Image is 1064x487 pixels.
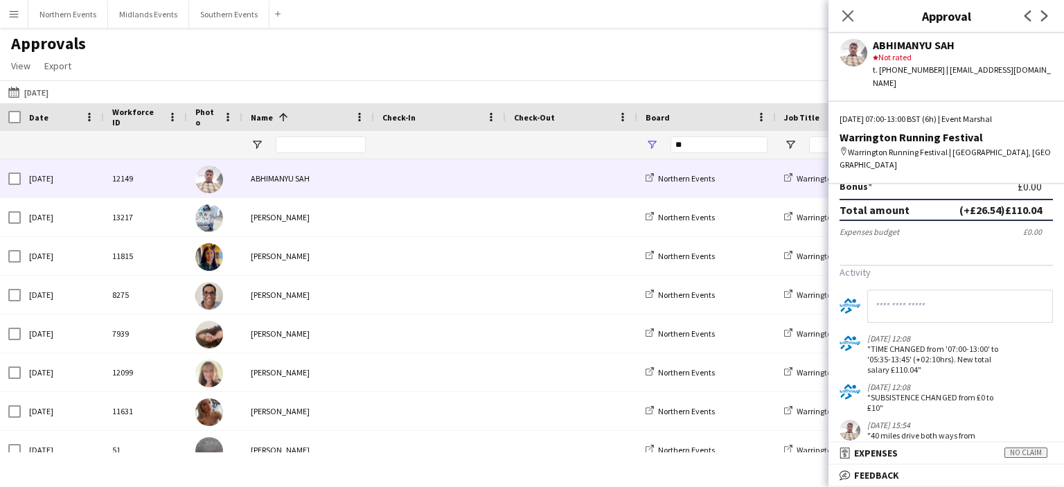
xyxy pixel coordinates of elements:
[840,203,910,217] div: Total amount
[104,353,187,391] div: 12099
[658,251,715,261] span: Northern Events
[382,112,416,123] span: Check-In
[195,204,223,232] img: Aftab Ahmad
[854,469,899,481] span: Feedback
[1018,180,1053,193] div: £0.00
[242,392,374,430] div: [PERSON_NAME]
[784,212,896,222] a: Warrington Running Festival
[658,406,715,416] span: Northern Events
[840,113,1053,125] div: [DATE] 07:00-13:00 BST (6h) | Event Marshal
[21,159,104,197] div: [DATE]
[21,237,104,275] div: [DATE]
[242,315,374,353] div: [PERSON_NAME]
[658,212,715,222] span: Northern Events
[21,198,104,236] div: [DATE]
[195,360,223,387] img: Amanda Riley
[195,321,223,348] img: Alice Williams
[840,146,1053,171] div: Warrington Running Festival | [GEOGRAPHIC_DATA], [GEOGRAPHIC_DATA]
[867,333,1010,344] div: [DATE] 12:08
[784,139,797,151] button: Open Filter Menu
[44,60,71,72] span: Export
[195,398,223,426] img: Amber Horrocks
[39,57,77,75] a: Export
[784,328,896,339] a: Warrington Running Festival
[784,112,819,123] span: Job Title
[784,251,896,261] a: Warrington Running Festival
[784,445,896,455] a: Warrington Running Festival
[189,1,269,28] button: Southern Events
[658,367,715,378] span: Northern Events
[797,173,896,184] span: Warrington Running Festival
[242,353,374,391] div: [PERSON_NAME]
[21,276,104,314] div: [DATE]
[195,107,218,127] span: Photo
[840,333,860,354] app-user-avatar: RunThrough Events
[242,237,374,275] div: [PERSON_NAME]
[873,64,1053,89] div: t. [PHONE_NUMBER] | [EMAIL_ADDRESS][DOMAIN_NAME]
[195,437,223,465] img: Andrew Green
[646,367,715,378] a: Northern Events
[646,290,715,300] a: Northern Events
[28,1,108,28] button: Northern Events
[646,139,658,151] button: Open Filter Menu
[828,443,1064,463] mat-expansion-panel-header: ExpensesNo claim
[104,315,187,353] div: 7939
[658,173,715,184] span: Northern Events
[104,392,187,430] div: 11631
[646,212,715,222] a: Northern Events
[959,203,1042,217] div: (+£26.54) £110.04
[867,430,1010,451] div: "40 miles drive both ways from [GEOGRAPHIC_DATA] Thank you "
[867,344,1010,375] div: "TIME CHANGED from '07:00-13:00' to '05:35-13:45' (+02:10hrs). New total salary £110.04"
[658,445,715,455] span: Northern Events
[658,290,715,300] span: Northern Events
[646,406,715,416] a: Northern Events
[854,447,898,459] span: Expenses
[646,173,715,184] a: Northern Events
[867,420,1010,430] div: [DATE] 15:54
[797,212,896,222] span: Warrington Running Festival
[1004,448,1047,458] span: No claim
[195,166,223,193] img: ABHIMANYU SAH
[840,180,872,193] label: Bonus
[21,353,104,391] div: [DATE]
[840,382,860,402] app-user-avatar: RunThrough Events
[104,198,187,236] div: 13217
[873,39,1053,51] div: ABHIMANYU SAH
[828,7,1064,25] h3: Approval
[840,131,1053,143] div: Warrington Running Festival
[828,465,1064,486] mat-expansion-panel-header: Feedback
[242,431,374,469] div: [PERSON_NAME]
[797,251,896,261] span: Warrington Running Festival
[784,406,896,416] a: Warrington Running Festival
[658,328,715,339] span: Northern Events
[784,290,896,300] a: Warrington Running Festival
[514,112,555,123] span: Check-Out
[6,84,51,100] button: [DATE]
[276,136,366,153] input: Name Filter Input
[6,57,36,75] a: View
[797,328,896,339] span: Warrington Running Festival
[242,159,374,197] div: ABHIMANYU SAH
[21,431,104,469] div: [DATE]
[840,420,860,441] app-user-avatar: ABHIMANYU SAH
[251,112,273,123] span: Name
[646,251,715,261] a: Northern Events
[840,266,1053,278] h3: Activity
[21,392,104,430] div: [DATE]
[671,136,768,153] input: Board Filter Input
[11,60,30,72] span: View
[873,51,1053,64] div: Not rated
[809,136,906,153] input: Job Title Filter Input
[646,445,715,455] a: Northern Events
[646,112,670,123] span: Board
[784,367,896,378] a: Warrington Running Festival
[784,173,896,184] a: Warrington Running Festival
[104,159,187,197] div: 12149
[21,315,104,353] div: [DATE]
[797,406,896,416] span: Warrington Running Festival
[646,328,715,339] a: Northern Events
[797,445,896,455] span: Warrington Running Festival
[104,276,187,314] div: 8275
[104,237,187,275] div: 11815
[251,139,263,151] button: Open Filter Menu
